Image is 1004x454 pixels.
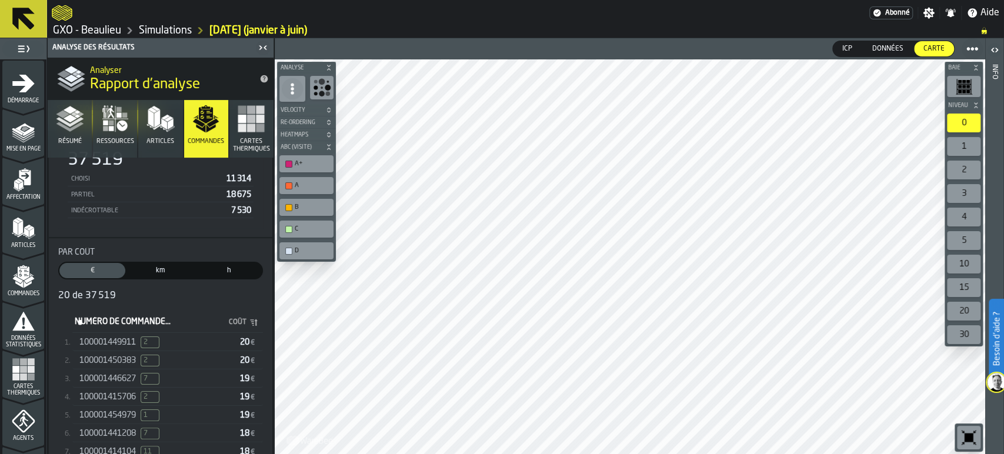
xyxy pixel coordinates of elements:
div: button-toolbar-undefined [945,182,983,205]
li: menu Affectation [2,157,44,204]
div: thumb [196,263,262,278]
label: button-toggle-Aide [962,6,1004,20]
div: thumb [833,41,862,56]
label: button-switch-multi-Données [862,41,913,57]
div: StatList-item-[object Object] [72,351,263,369]
span: Lignes indémêlables [141,336,159,348]
header: Analyse des résultats [48,38,273,58]
div: A+ [282,158,331,170]
div: button-toolbar-undefined [277,153,336,175]
div: button-toolbar-undefined [945,74,983,99]
span: Baie [946,65,970,71]
span: Abonné [885,9,910,17]
label: button-toggle-Ouvrir [986,41,1003,62]
div: button-toolbar-undefined [277,196,336,218]
span: 18 [240,429,256,438]
span: Données [868,44,908,54]
button: button- [277,62,336,74]
li: menu Articles [2,205,44,252]
div: 5 [947,231,980,250]
span: 100001441208 [79,429,136,438]
div: 37 519 [68,149,123,171]
button: button- [277,141,336,153]
span: 20 [240,338,256,346]
span: Lignes indémêlables [141,428,159,439]
div: Indécrottable [70,207,226,215]
div: Title [58,248,263,257]
div: button-toolbar-undefined [277,240,336,262]
div: 15 [947,278,980,297]
div: thumb [59,263,125,278]
span: Carte [919,44,949,54]
span: 18 675 [226,191,251,199]
div: 4 [947,208,980,226]
li: menu Cartes thermiques [2,350,44,397]
span: € [251,412,255,419]
span: Niveau [946,102,970,109]
div: 0 [947,113,980,132]
div: thumb [128,263,194,278]
div: StatList-item-Partiel [68,186,253,202]
span: € [251,394,255,401]
div: B [295,203,330,211]
span: € [251,376,255,383]
div: button-toolbar-undefined [945,229,983,252]
span: 19 [240,393,256,401]
span: Données statistiques [2,335,44,348]
label: button-switch-multi-ICP [832,41,862,57]
header: Info [985,38,1003,454]
label: button-switch-multi-L'heure [195,262,263,279]
span: Cartes thermiques [233,138,270,153]
div: button-toolbar-undefined [945,252,983,276]
div: Abonnement au menu [869,6,913,19]
span: € [62,265,123,276]
span: Lignes indémêlables [141,391,159,403]
div: 20 de 37 519 [58,289,263,303]
span: 100001450383 [79,356,136,365]
span: 100001449911 [79,338,136,347]
button: button- [945,62,983,74]
div: 30 [947,325,980,344]
span: 19 [240,411,256,419]
span: 19 [240,375,256,383]
div: Choisi [70,175,222,183]
div: StatList-item-[object Object] [72,406,263,424]
span: 100001454979 [79,410,136,420]
span: Agents [2,435,44,442]
div: button-toolbar-undefined [945,135,983,158]
span: 20 [240,356,256,365]
span: 100001415706 [79,392,136,402]
input: label [72,315,167,330]
div: stat-Tous [58,126,263,228]
label: button-toggle-Notifications [940,7,961,19]
span: Analyse [278,65,323,71]
a: logo-header [52,2,72,24]
span: Par Coût [58,248,95,257]
nav: Breadcrumb [52,24,999,38]
span: Ressources [96,138,134,145]
div: 20 [947,302,980,321]
div: StatList-item-[object Object] [72,388,263,406]
div: Partiel [70,191,222,199]
span: Affectation [2,194,44,201]
span: km [130,265,191,276]
span: Commandes [188,138,224,145]
span: Démarrage [2,98,44,104]
span: Articles [2,242,44,249]
div: button-toolbar-undefined [955,423,983,452]
span: Lignes indémêlables [141,355,159,366]
div: Analyse des résultats [50,44,255,52]
span: Articles [146,138,174,145]
div: StatList-item-[object Object] [72,369,263,388]
li: menu Démarrage [2,61,44,108]
svg: Réinitialiser le zoom et la position [959,428,978,447]
div: title-Rapport d'analyse [48,58,273,100]
span: € [251,358,255,365]
button: button- [277,104,336,116]
span: € [251,339,255,346]
div: 1 [947,137,980,156]
h2: Sub Title [90,64,250,75]
li: menu Agents [2,398,44,445]
div: button-toolbar-undefined [277,175,336,196]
